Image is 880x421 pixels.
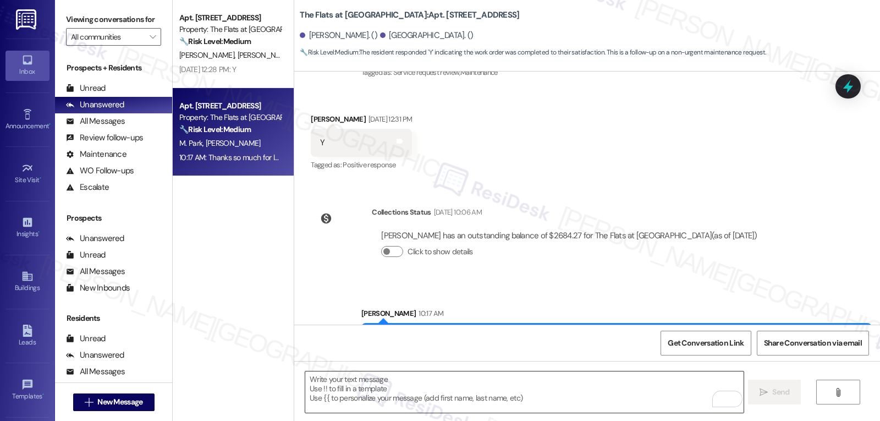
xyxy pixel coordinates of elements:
[66,366,125,378] div: All Messages
[5,159,50,189] a: Site Visit •
[66,249,106,261] div: Unread
[206,138,261,148] span: [PERSON_NAME]
[179,24,281,35] div: Property: The Flats at [GEOGRAPHIC_DATA]
[764,337,862,349] span: Share Conversation via email
[772,386,789,398] span: Send
[5,51,50,80] a: Inbox
[238,50,293,60] span: [PERSON_NAME]
[372,206,431,218] div: Collections Status
[300,30,377,41] div: [PERSON_NAME]. ()
[361,64,872,80] div: Tagged as:
[73,393,155,411] button: New Message
[300,47,766,58] span: : The resident responded 'Y' indicating the work order was completed to their satisfaction. This ...
[760,388,768,397] i: 
[408,246,472,258] label: Click to show details
[66,149,127,160] div: Maintenance
[71,28,144,46] input: All communities
[380,30,474,41] div: [GEOGRAPHIC_DATA]. ()
[5,213,50,243] a: Insights •
[320,137,324,149] div: Y
[748,380,801,404] button: Send
[66,11,161,28] label: Viewing conversations for
[305,371,743,413] textarea: To enrich screen reader interactions, please activate Accessibility in Grammarly extension settings
[179,138,206,148] span: M. Park
[55,313,172,324] div: Residents
[40,174,41,182] span: •
[381,230,757,242] div: [PERSON_NAME] has an outstanding balance of $2684.27 for The Flats at [GEOGRAPHIC_DATA] (as of [D...
[757,331,869,356] button: Share Conversation via email
[179,12,281,24] div: Apt. [STREET_ADDRESS]
[38,228,40,236] span: •
[5,321,50,351] a: Leads
[300,9,519,21] b: The Flats at [GEOGRAPHIC_DATA]: Apt. [STREET_ADDRESS]
[661,331,751,356] button: Get Conversation Link
[311,157,412,173] div: Tagged as:
[55,212,172,224] div: Prospects
[66,116,125,127] div: All Messages
[300,48,358,57] strong: 🔧 Risk Level: Medium
[42,391,44,398] span: •
[834,388,842,397] i: 
[150,32,156,41] i: 
[366,113,412,125] div: [DATE] 12:31 PM
[179,100,281,112] div: Apt. [STREET_ADDRESS]
[179,152,705,162] div: 10:17 AM: Thanks so much for letting us know, [PERSON_NAME]! I’m happy to hear everything was tak...
[343,160,395,170] span: Positive response
[431,206,482,218] div: [DATE] 10:06 AM
[66,282,130,294] div: New Inbounds
[460,68,498,77] span: Maintenance
[179,124,251,134] strong: 🔧 Risk Level: Medium
[179,50,238,60] span: [PERSON_NAME]
[66,132,143,144] div: Review follow-ups
[66,233,124,244] div: Unanswered
[179,36,251,46] strong: 🔧 Risk Level: Medium
[16,9,38,30] img: ResiDesk Logo
[97,396,142,408] span: New Message
[66,266,125,277] div: All Messages
[66,99,124,111] div: Unanswered
[5,267,50,297] a: Buildings
[66,83,106,94] div: Unread
[668,337,744,349] span: Get Conversation Link
[179,64,236,74] div: [DATE] 12:28 PM: Y
[85,398,93,407] i: 
[66,182,109,193] div: Escalate
[5,375,50,405] a: Templates •
[393,68,460,77] span: Service request review ,
[361,308,872,323] div: [PERSON_NAME]
[66,165,134,177] div: WO Follow-ups
[179,112,281,123] div: Property: The Flats at [GEOGRAPHIC_DATA]
[66,349,124,361] div: Unanswered
[49,121,51,128] span: •
[66,333,106,345] div: Unread
[416,308,443,319] div: 10:17 AM
[311,113,412,129] div: [PERSON_NAME]
[55,62,172,74] div: Prospects + Residents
